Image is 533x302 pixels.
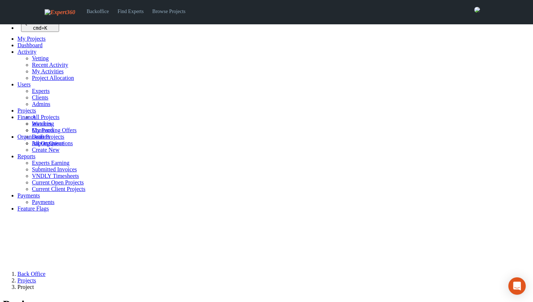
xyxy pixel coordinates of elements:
[32,55,49,61] a: Vetting
[24,25,56,31] div: +
[17,107,36,114] a: Projects
[32,179,84,185] a: Current Open Projects
[17,42,42,48] a: Dashboard
[32,68,64,74] a: My Activities
[17,205,49,212] a: Feature Flags
[32,140,73,146] a: All Organisations
[32,121,51,127] a: Invoices
[32,114,59,120] a: All Projects
[17,114,36,120] a: Finance
[17,81,30,87] a: Users
[32,75,74,81] a: Project Allocation
[32,166,77,172] a: Submitted Invoices
[32,173,79,179] a: VNDLY Timesheets
[17,277,36,283] a: Projects
[17,134,50,140] a: Organisations
[17,36,46,42] a: My Projects
[32,121,54,127] a: Watching
[32,127,54,133] a: Contracts
[32,94,48,101] a: Clients
[32,88,50,94] a: Experts
[32,186,86,192] a: Current Client Projects
[32,160,70,166] a: Experts Earning
[17,271,45,277] a: Back Office
[45,9,75,16] img: Expert360
[17,192,40,199] a: Payments
[17,153,36,159] a: Reports
[32,147,59,153] a: Create New
[474,7,480,13] img: 0421c9a1-ac87-4857-a63f-b59ed7722763-normal.jpeg
[21,19,59,32] button: Quick search... cmd+K
[44,25,47,31] kbd: K
[508,277,526,295] div: Open Intercom Messenger
[32,62,68,68] a: Recent Activity
[32,199,54,205] a: Payments
[17,49,36,55] a: Activity
[17,284,530,290] li: Project
[32,127,77,133] a: My Pending Offers
[32,101,50,107] a: Admins
[33,25,41,31] kbd: cmd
